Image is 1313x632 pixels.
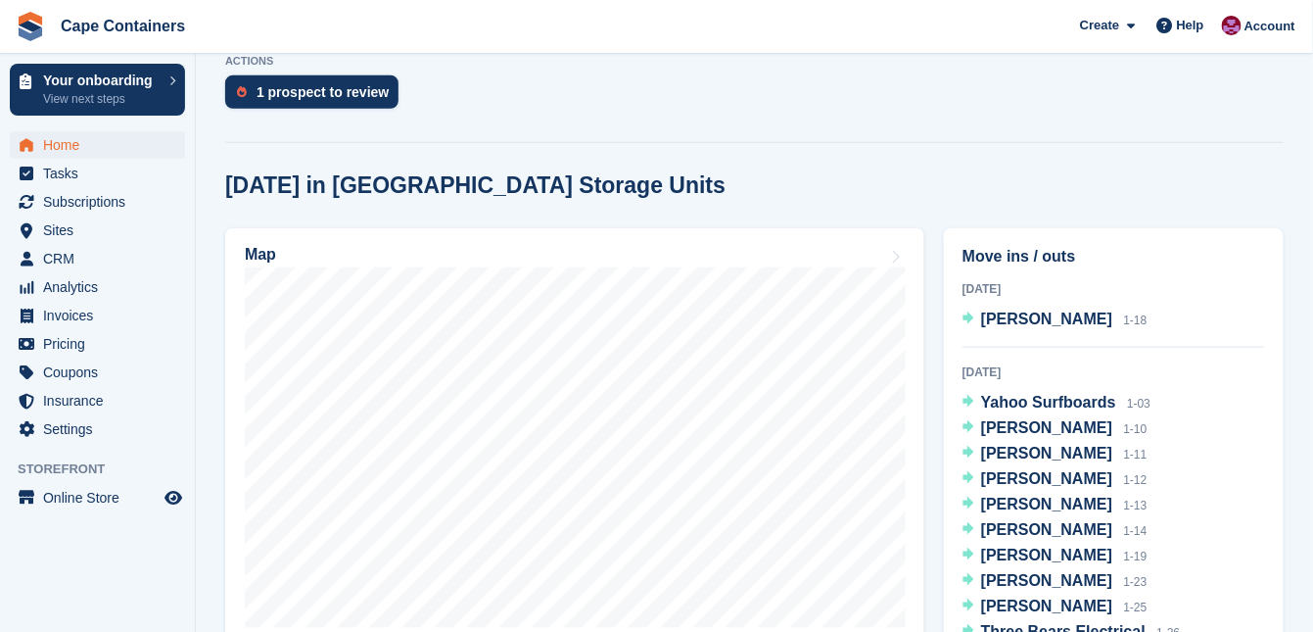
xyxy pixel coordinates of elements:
[225,172,726,199] h2: [DATE] in [GEOGRAPHIC_DATA] Storage Units
[1124,550,1148,563] span: 1-19
[981,470,1112,487] span: [PERSON_NAME]
[10,330,185,358] a: menu
[43,387,161,414] span: Insurance
[962,364,1265,381] div: [DATE]
[43,131,161,159] span: Home
[981,419,1112,436] span: [PERSON_NAME]
[10,387,185,414] a: menu
[18,460,195,479] span: Storefront
[1124,601,1148,614] span: 1-25
[1124,524,1148,538] span: 1-14
[1124,575,1148,589] span: 1-23
[43,245,161,272] span: CRM
[1124,314,1148,327] span: 1-18
[43,273,161,301] span: Analytics
[43,90,160,108] p: View next steps
[962,308,1148,333] a: [PERSON_NAME] 1-18
[225,55,1284,68] p: ACTIONS
[257,84,389,100] div: 1 prospect to review
[16,12,45,41] img: stora-icon-8386f47178a22dfd0bd8f6a31ec36ba5ce8667c1dd55bd0f319d3a0aa187defe.svg
[1127,397,1150,411] span: 1-03
[981,445,1112,462] span: [PERSON_NAME]
[981,598,1112,614] span: [PERSON_NAME]
[53,10,193,42] a: Cape Containers
[981,572,1112,589] span: [PERSON_NAME]
[10,131,185,159] a: menu
[981,311,1112,327] span: [PERSON_NAME]
[10,217,185,244] a: menu
[1124,422,1148,436] span: 1-10
[1244,17,1295,36] span: Account
[981,394,1116,411] span: Yahoo Surfboards
[10,484,185,511] a: menu
[981,547,1112,563] span: [PERSON_NAME]
[225,75,408,119] a: 1 prospect to review
[962,467,1148,493] a: [PERSON_NAME] 1-12
[962,280,1265,298] div: [DATE]
[1080,16,1119,35] span: Create
[10,188,185,216] a: menu
[10,273,185,301] a: menu
[43,484,161,511] span: Online Store
[43,73,160,87] p: Your onboarding
[43,302,161,329] span: Invoices
[962,416,1148,442] a: [PERSON_NAME] 1-10
[981,496,1112,512] span: [PERSON_NAME]
[43,330,161,358] span: Pricing
[1124,499,1148,512] span: 1-13
[1124,473,1148,487] span: 1-12
[1177,16,1204,35] span: Help
[43,359,161,386] span: Coupons
[43,160,161,187] span: Tasks
[10,415,185,443] a: menu
[10,64,185,116] a: Your onboarding View next steps
[43,415,161,443] span: Settings
[162,486,185,510] a: Preview store
[962,391,1150,416] a: Yahoo Surfboards 1-03
[43,217,161,244] span: Sites
[962,442,1148,467] a: [PERSON_NAME] 1-11
[962,493,1148,518] a: [PERSON_NAME] 1-13
[237,86,247,98] img: prospect-51fa495bee0391a8d652442698ab0144808aea92771e9ea1ae160a38d050c398.svg
[10,245,185,272] a: menu
[962,518,1148,544] a: [PERSON_NAME] 1-14
[10,359,185,386] a: menu
[10,302,185,329] a: menu
[1124,448,1148,462] span: 1-11
[1222,16,1242,35] img: Matt Dollisson
[962,569,1148,595] a: [PERSON_NAME] 1-23
[43,188,161,216] span: Subscriptions
[962,544,1148,569] a: [PERSON_NAME] 1-19
[245,246,276,264] h2: Map
[981,521,1112,538] span: [PERSON_NAME]
[962,595,1148,620] a: [PERSON_NAME] 1-25
[962,245,1265,268] h2: Move ins / outs
[10,160,185,187] a: menu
